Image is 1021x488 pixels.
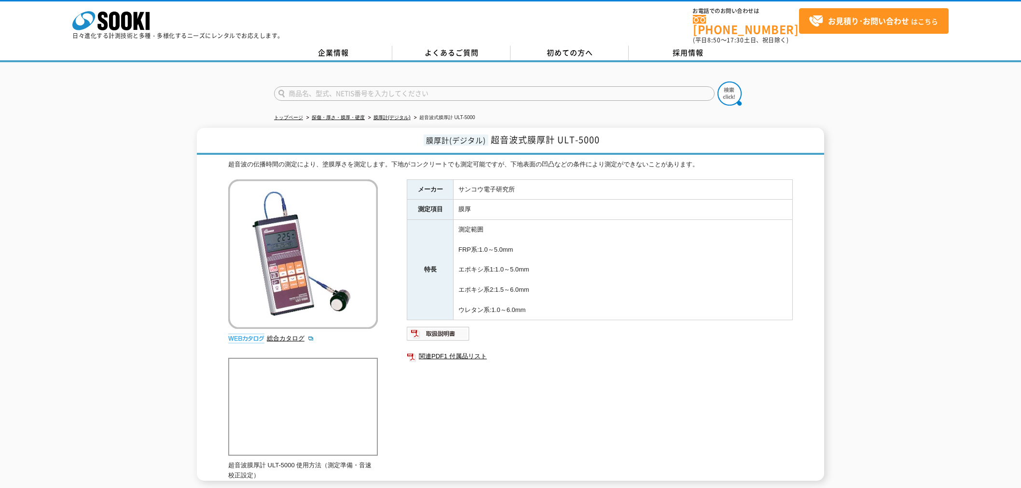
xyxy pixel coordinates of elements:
[274,86,715,101] input: 商品名、型式、NETIS番号を入力してください
[799,8,949,34] a: お見積り･お問い合わせはこちら
[828,15,909,27] strong: お見積り･お問い合わせ
[407,179,454,200] th: メーカー
[629,46,747,60] a: 採用情報
[707,36,721,44] span: 8:50
[693,36,788,44] span: (平日 ～ 土日、祝日除く)
[693,15,799,35] a: [PHONE_NUMBER]
[407,350,793,363] a: 関連PDF1 付属品リスト
[392,46,510,60] a: よくあるご質問
[228,160,793,170] div: 超音波の伝播時間の測定により、塗膜厚さを測定します。下地がコンクリートでも測定可能ですが、下地表面の凹凸などの条件により測定ができないことがあります。
[491,133,600,146] span: 超音波式膜厚計 ULT-5000
[407,326,470,341] img: 取扱説明書
[312,115,365,120] a: 探傷・厚さ・膜厚・硬度
[228,334,264,343] img: webカタログ
[727,36,744,44] span: 17:30
[228,461,378,481] p: 超音波膜厚計 ULT-5000 使用方法（測定準備・音速校正設定）
[454,220,793,320] td: 測定範囲 FRP系:1.0～5.0mm エポキシ系1:1.0～5.0mm エポキシ系2:1.5～6.0mm ウレタン系:1.0～6.0mm
[274,46,392,60] a: 企業情報
[267,335,314,342] a: 総合カタログ
[228,179,378,329] img: 超音波式膜厚計 ULT-5000
[809,14,938,28] span: はこちら
[407,200,454,220] th: 測定項目
[412,113,475,123] li: 超音波式膜厚計 ULT-5000
[454,200,793,220] td: 膜厚
[373,115,411,120] a: 膜厚計(デジタル)
[454,179,793,200] td: サンコウ電子研究所
[717,81,742,106] img: btn_search.png
[510,46,629,60] a: 初めての方へ
[407,333,470,340] a: 取扱説明書
[547,47,593,58] span: 初めての方へ
[407,220,454,320] th: 特長
[72,33,284,39] p: 日々進化する計測技術と多種・多様化するニーズにレンタルでお応えします。
[424,135,488,146] span: 膜厚計(デジタル)
[274,115,303,120] a: トップページ
[693,8,799,14] span: お電話でのお問い合わせは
